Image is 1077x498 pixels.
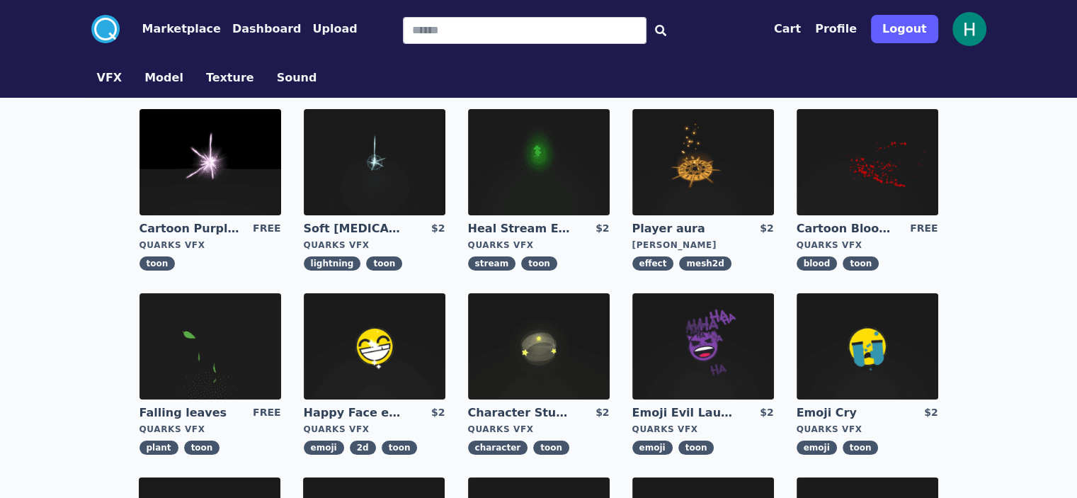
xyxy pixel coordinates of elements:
[797,293,938,400] img: imgAlt
[97,69,122,86] button: VFX
[632,405,734,421] a: Emoji Evil Laugh
[843,441,879,455] span: toon
[120,21,221,38] a: Marketplace
[797,424,938,435] div: Quarks VFX
[533,441,569,455] span: toon
[797,239,938,251] div: Quarks VFX
[133,69,195,86] a: Model
[184,441,220,455] span: toon
[596,221,609,237] div: $2
[468,221,570,237] a: Heal Stream Effect
[797,256,838,271] span: blood
[871,9,938,49] a: Logout
[304,221,406,237] a: Soft [MEDICAL_DATA]
[232,21,302,38] button: Dashboard
[350,441,376,455] span: 2d
[304,441,344,455] span: emoji
[632,109,774,215] img: imgAlt
[924,405,938,421] div: $2
[312,21,357,38] button: Upload
[304,405,406,421] a: Happy Face emoji
[632,424,774,435] div: Quarks VFX
[144,69,183,86] button: Model
[760,221,773,237] div: $2
[382,441,418,455] span: toon
[760,405,773,421] div: $2
[632,441,673,455] span: emoji
[797,221,899,237] a: Cartoon Blood Splash
[871,15,938,43] button: Logout
[431,221,445,237] div: $2
[843,256,879,271] span: toon
[304,424,445,435] div: Quarks VFX
[596,405,609,421] div: $2
[815,21,857,38] button: Profile
[139,405,241,421] a: Falling leaves
[403,17,646,44] input: Search
[139,239,281,251] div: Quarks VFX
[678,441,714,455] span: toon
[221,21,302,38] a: Dashboard
[304,239,445,251] div: Quarks VFX
[468,239,610,251] div: Quarks VFX
[206,69,254,86] button: Texture
[468,293,610,400] img: imgAlt
[468,405,570,421] a: Character Stun Effect
[142,21,221,38] button: Marketplace
[253,221,280,237] div: FREE
[139,293,281,400] img: imgAlt
[139,109,281,215] img: imgAlt
[468,256,516,271] span: stream
[431,405,445,421] div: $2
[301,21,357,38] a: Upload
[468,109,610,215] img: imgAlt
[679,256,731,271] span: mesh2d
[910,221,938,237] div: FREE
[366,256,402,271] span: toon
[304,109,445,215] img: imgAlt
[139,424,281,435] div: Quarks VFX
[468,424,610,435] div: Quarks VFX
[195,69,266,86] a: Texture
[468,441,528,455] span: character
[797,109,938,215] img: imgAlt
[86,69,134,86] a: VFX
[521,256,557,271] span: toon
[253,405,280,421] div: FREE
[139,256,176,271] span: toon
[277,69,317,86] button: Sound
[952,12,986,46] img: profile
[632,239,774,251] div: [PERSON_NAME]
[797,441,837,455] span: emoji
[797,405,899,421] a: Emoji Cry
[304,293,445,400] img: imgAlt
[632,293,774,400] img: imgAlt
[774,21,801,38] button: Cart
[304,256,361,271] span: lightning
[632,256,674,271] span: effect
[139,221,241,237] a: Cartoon Purple [MEDICAL_DATA]
[266,69,329,86] a: Sound
[139,441,178,455] span: plant
[632,221,734,237] a: Player aura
